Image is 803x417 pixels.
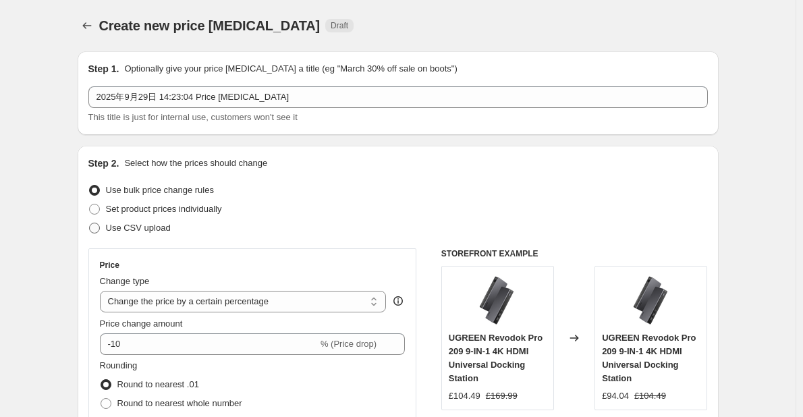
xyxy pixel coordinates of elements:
img: ugreen-9-in-1-4k-hdmi-fast-charge-universal-docking-station_80x.png [624,273,678,327]
p: Select how the prices should change [124,157,267,170]
span: Set product prices individually [106,204,222,214]
span: Create new price [MEDICAL_DATA] [99,18,321,33]
div: £94.04 [602,389,629,403]
button: Price change jobs [78,16,96,35]
h3: Price [100,260,119,271]
strike: £104.49 [634,389,666,403]
span: Rounding [100,360,138,370]
span: UGREEN Revodok Pro 209 9-IN-1 4K HDMI Universal Docking Station [602,333,696,383]
div: £104.49 [449,389,480,403]
p: Optionally give your price [MEDICAL_DATA] a title (eg "March 30% off sale on boots") [124,62,457,76]
span: Round to nearest whole number [117,398,242,408]
span: % (Price drop) [321,339,377,349]
span: UGREEN Revodok Pro 209 9-IN-1 4K HDMI Universal Docking Station [449,333,543,383]
h6: STOREFRONT EXAMPLE [441,248,708,259]
h2: Step 2. [88,157,119,170]
input: -15 [100,333,318,355]
span: Use CSV upload [106,223,171,233]
h2: Step 1. [88,62,119,76]
span: Round to nearest .01 [117,379,199,389]
img: ugreen-9-in-1-4k-hdmi-fast-charge-universal-docking-station_80x.png [470,273,524,327]
span: Use bulk price change rules [106,185,214,195]
span: Price change amount [100,318,183,329]
input: 30% off holiday sale [88,86,708,108]
div: help [391,294,405,308]
span: This title is just for internal use, customers won't see it [88,112,298,122]
strike: £169.99 [486,389,518,403]
span: Change type [100,276,150,286]
span: Draft [331,20,348,31]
